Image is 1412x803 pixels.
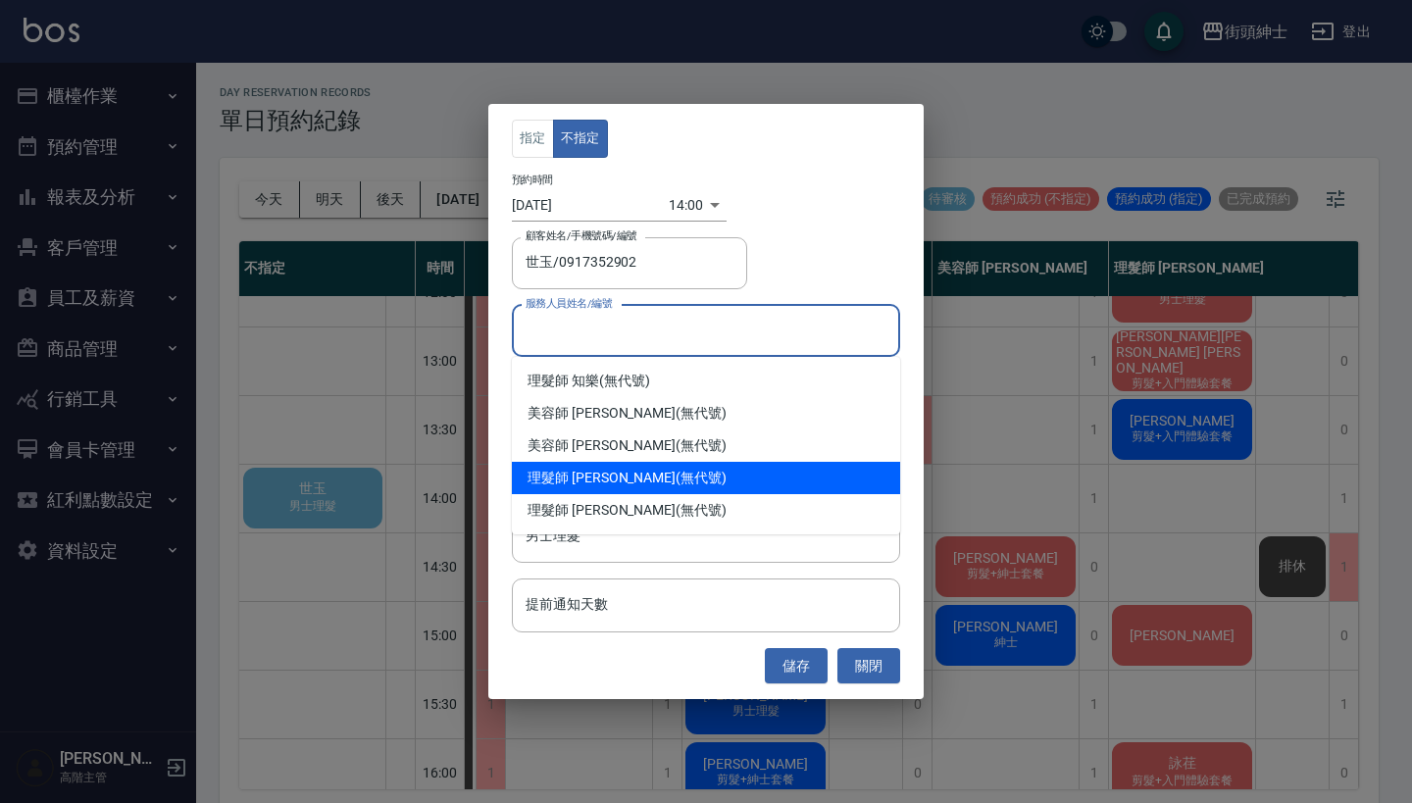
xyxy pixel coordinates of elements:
span: 理髮師 [PERSON_NAME] [528,468,676,488]
button: 指定 [512,120,554,158]
div: (無代號) [512,494,900,527]
div: (無代號) [512,462,900,494]
div: (無代號) [512,397,900,429]
button: 儲存 [765,648,828,684]
button: 不指定 [553,120,608,158]
span: 美容師 [PERSON_NAME] [528,435,676,456]
span: 理髮師 知樂 [528,371,599,391]
label: 顧客姓名/手機號碼/編號 [526,228,637,243]
label: 服務人員姓名/編號 [526,296,612,311]
input: Choose date, selected date is 2025-10-11 [512,189,669,222]
button: 關閉 [837,648,900,684]
label: 預約時間 [512,172,553,186]
span: 理髮師 [PERSON_NAME] [528,500,676,521]
div: (無代號) [512,365,900,397]
div: (無代號) [512,429,900,462]
div: 14:00 [669,189,703,222]
span: 美容師 [PERSON_NAME] [528,403,676,424]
